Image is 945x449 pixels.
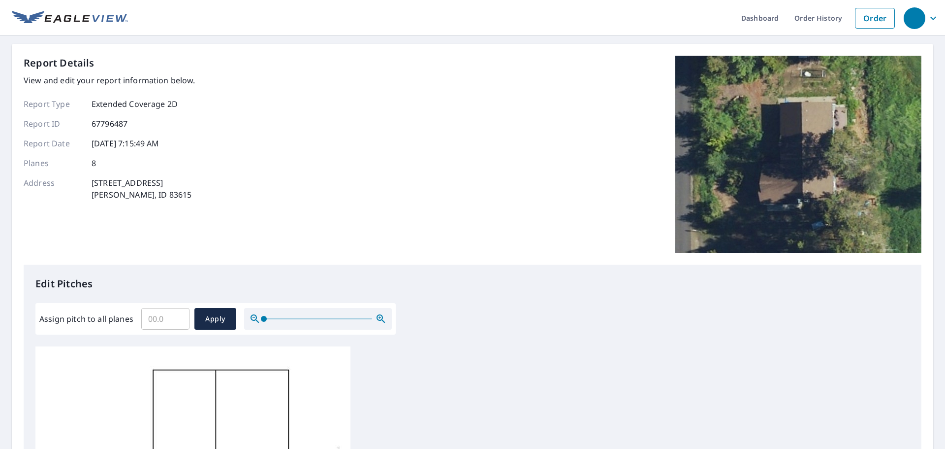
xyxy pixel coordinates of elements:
[24,157,83,169] p: Planes
[12,11,128,26] img: EV Logo
[35,276,910,291] p: Edit Pitches
[194,308,236,330] button: Apply
[92,138,159,149] p: [DATE] 7:15:49 AM
[24,138,83,149] p: Report Date
[92,157,96,169] p: 8
[675,56,921,253] img: Top image
[24,98,83,110] p: Report Type
[39,313,133,325] label: Assign pitch to all planes
[855,8,895,29] a: Order
[24,177,83,201] p: Address
[92,118,127,130] p: 67796487
[92,98,178,110] p: Extended Coverage 2D
[92,177,191,201] p: [STREET_ADDRESS] [PERSON_NAME], ID 83615
[24,74,195,86] p: View and edit your report information below.
[141,305,189,333] input: 00.0
[24,118,83,130] p: Report ID
[202,313,228,325] span: Apply
[24,56,94,70] p: Report Details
